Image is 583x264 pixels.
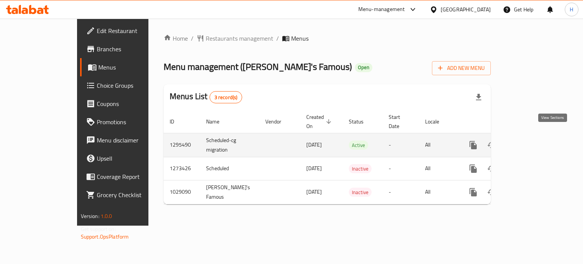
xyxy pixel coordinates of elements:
[170,117,184,126] span: ID
[355,64,372,71] span: Open
[470,88,488,106] div: Export file
[97,154,169,163] span: Upsell
[170,91,242,103] h2: Menus List
[458,110,543,133] th: Actions
[432,61,491,75] button: Add New Menu
[80,22,175,40] a: Edit Restaurant
[482,136,501,154] button: Change Status
[419,157,458,180] td: All
[164,157,200,180] td: 1273426
[482,160,501,178] button: Change Status
[164,34,491,43] nav: breadcrumb
[80,113,175,131] a: Promotions
[80,76,175,95] a: Choice Groups
[276,34,279,43] li: /
[80,95,175,113] a: Coupons
[425,117,449,126] span: Locale
[349,141,368,150] div: Active
[97,190,169,199] span: Grocery Checklist
[97,26,169,35] span: Edit Restaurant
[419,133,458,157] td: All
[265,117,291,126] span: Vendor
[97,172,169,181] span: Coverage Report
[191,34,194,43] li: /
[438,63,485,73] span: Add New Menu
[306,140,322,150] span: [DATE]
[81,224,116,234] span: Get support on:
[206,34,273,43] span: Restaurants management
[80,186,175,204] a: Grocery Checklist
[358,5,405,14] div: Menu-management
[383,157,419,180] td: -
[81,211,99,221] span: Version:
[197,34,273,43] a: Restaurants management
[97,136,169,145] span: Menu disclaimer
[80,149,175,168] a: Upsell
[97,44,169,54] span: Branches
[306,112,334,131] span: Created On
[164,34,188,43] a: Home
[164,110,543,204] table: enhanced table
[291,34,309,43] span: Menus
[80,40,175,58] a: Branches
[164,58,352,75] span: Menu management ( [PERSON_NAME]'s Famous )
[306,187,322,197] span: [DATE]
[164,133,200,157] td: 1295490
[464,136,482,154] button: more
[355,63,372,72] div: Open
[97,99,169,108] span: Coupons
[306,163,322,173] span: [DATE]
[349,188,372,197] div: Inactive
[81,232,129,242] a: Support.OpsPlatform
[80,168,175,186] a: Coverage Report
[97,117,169,126] span: Promotions
[164,180,200,204] td: 1029090
[570,5,573,14] span: H
[101,211,112,221] span: 1.0.0
[80,58,175,76] a: Menus
[97,81,169,90] span: Choice Groups
[98,63,169,72] span: Menus
[206,117,229,126] span: Name
[200,133,259,157] td: Scheduled-cg migration
[210,91,243,103] div: Total records count
[80,131,175,149] a: Menu disclaimer
[464,160,482,178] button: more
[200,157,259,180] td: Scheduled
[349,188,372,197] span: Inactive
[389,112,410,131] span: Start Date
[383,133,419,157] td: -
[349,117,373,126] span: Status
[419,180,458,204] td: All
[349,164,372,173] span: Inactive
[210,94,242,101] span: 3 record(s)
[200,180,259,204] td: [PERSON_NAME]'s Famous
[383,180,419,204] td: -
[464,183,482,201] button: more
[349,141,368,150] span: Active
[482,183,501,201] button: Change Status
[441,5,491,14] div: [GEOGRAPHIC_DATA]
